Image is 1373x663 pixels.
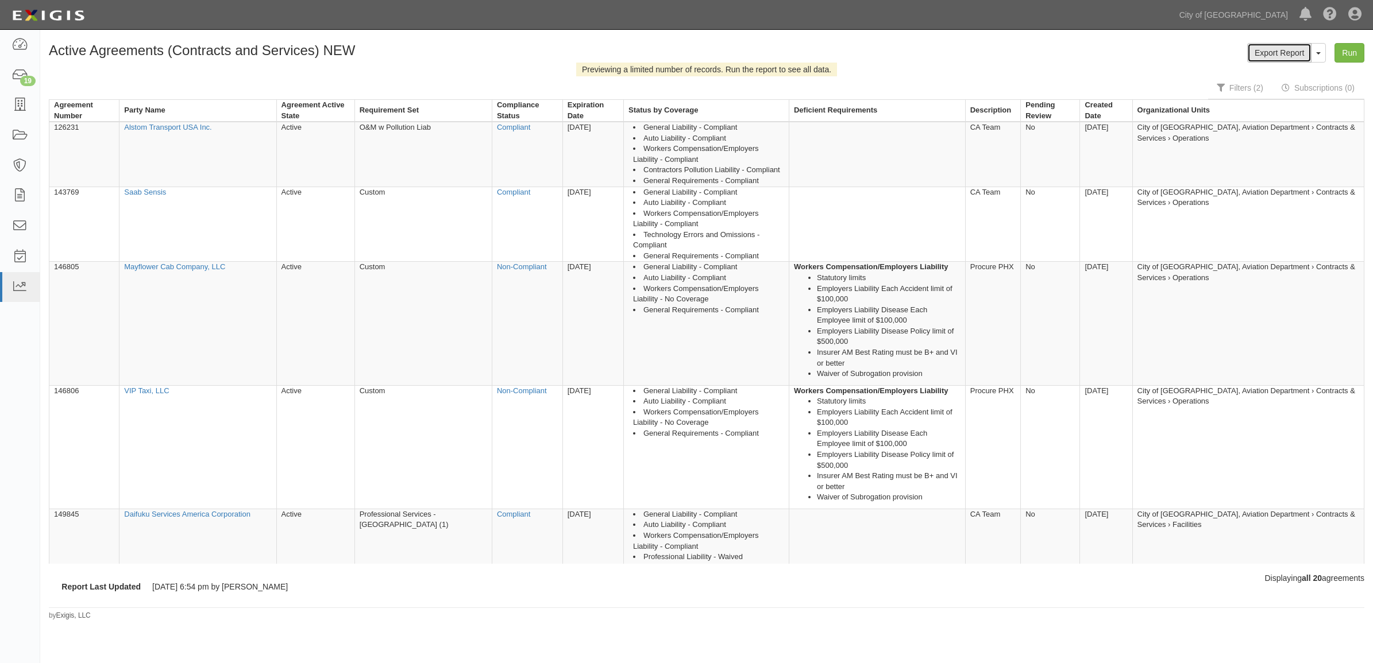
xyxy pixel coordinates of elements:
li: Workers Compensation/Employers Liability - No Coverage [633,284,784,305]
td: 146806 [49,385,119,509]
a: Export Report [1247,43,1312,63]
td: [DATE] [562,187,623,262]
li: Statutory limits [817,396,961,407]
div: Deficient Requirements [794,105,877,116]
div: Compliance Status [497,100,553,121]
li: Employers Liability Each Accident limit of $100,000 [817,284,961,305]
a: Exigis, LLC [56,611,91,619]
i: Help Center - Complianz [1323,8,1337,22]
td: Active [276,122,354,187]
a: City of [GEOGRAPHIC_DATA] [1174,3,1294,26]
li: General Liability - Compliant [633,386,784,397]
li: General Liability - Compliant [633,509,784,520]
td: Professional Services - [GEOGRAPHIC_DATA] (1) [354,509,492,573]
li: Technology Errors and Omissions - Compliant [633,230,784,251]
div: Status by Coverage [628,105,698,116]
b: all 20 [1302,573,1322,583]
td: 126231 [49,122,119,187]
td: No [1021,187,1080,262]
td: Active [276,187,354,262]
li: Auto Liability - Compliant [633,197,784,208]
td: [DATE] [1080,122,1132,187]
div: Description [970,105,1012,116]
td: [DATE] [1080,262,1132,385]
li: Auto Liability - Compliant [633,133,784,144]
td: No [1021,385,1080,509]
td: [DATE] [1080,187,1132,262]
a: VIP Taxi, LLC [124,386,169,395]
dd: [DATE] 6:54 pm by [PERSON_NAME] [152,581,587,592]
td: [DATE] [1080,385,1132,509]
li: Employers Liability Disease Each Employee limit of $100,000 [817,428,961,449]
td: City of [GEOGRAPHIC_DATA], Aviation Department › Contracts & Services › Operations [1132,262,1364,385]
li: Auto Liability - Compliant [633,396,784,407]
div: 19 [20,76,36,86]
div: Requirement Set [360,105,419,116]
td: [DATE] [562,122,623,187]
li: General Requirements - Compliant [633,176,784,187]
td: City of [GEOGRAPHIC_DATA], Aviation Department › Contracts & Services › Operations [1132,385,1364,509]
li: Employers Liability Each Accident limit of $100,000 [817,407,961,428]
small: by [49,611,91,621]
td: Custom [354,262,492,385]
td: No [1021,122,1080,187]
td: 143769 [49,187,119,262]
td: No [1021,509,1080,573]
td: 149845 [49,509,119,573]
li: Employers Liability Disease Each Employee limit of $100,000 [817,305,961,326]
li: Employers Liability Disease Policy limit of $500,000 [817,326,961,347]
li: Waiver of Subrogation provision [817,492,961,503]
div: Agreement Active State [281,100,345,121]
td: City of [GEOGRAPHIC_DATA], Aviation Department › Contracts & Services › Operations [1132,187,1364,262]
a: Non-Compliant [497,262,547,271]
div: Party Name [124,105,165,116]
a: Mayflower Cab Company, LLC [124,262,225,271]
td: Procure PHX [965,385,1021,509]
td: [DATE] [562,385,623,509]
a: Saab Sensis [124,188,166,196]
li: Contractors Pollution Liability - Compliant [633,165,784,176]
strong: Workers Compensation/Employers Liability [794,386,948,395]
li: General Liability - Compliant [633,187,784,198]
li: General Requirements - Compliant [633,251,784,262]
a: Alstom Transport USA Inc. [124,123,211,131]
div: Previewing a limited number of records. Run the report to see all data. [576,63,837,76]
td: Custom [354,385,492,509]
a: Non-Compliant [497,386,547,395]
a: Daifuku Services America Corporation [124,510,250,518]
dt: Report Last Updated [49,581,141,592]
li: Workers Compensation/Employers Liability - Compliant [633,144,784,165]
li: Workers Compensation/Employers Liability - Compliant [633,530,784,552]
li: General Liability - Compliant [633,122,784,133]
a: Run [1335,43,1364,63]
div: Displaying agreements [596,572,1373,584]
li: Auto Liability - Compliant [633,273,784,284]
td: [DATE] [562,509,623,573]
div: Expiration Date [568,100,614,121]
li: Auto Liability - Compliant [633,519,784,530]
td: CA Team [965,187,1021,262]
a: Filters (2) [1208,76,1272,99]
td: Active [276,509,354,573]
a: Compliant [497,510,531,518]
td: Active [276,262,354,385]
li: Professional Liability - Waived [633,552,784,563]
li: Insurer AM Best Rating must be B+ and VI or better [817,471,961,492]
td: CA Team [965,122,1021,187]
li: Statutory limits [817,273,961,284]
td: [DATE] [1080,509,1132,573]
td: CA Team [965,509,1021,573]
td: 146805 [49,262,119,385]
li: General Requirements - Compliant [633,305,784,316]
div: Organizational Units [1137,105,1210,116]
a: Subscriptions (0) [1273,76,1363,99]
td: O&M w Pollution Liab [354,122,492,187]
td: City of [GEOGRAPHIC_DATA], Aviation Department › Contracts & Services › Operations [1132,122,1364,187]
td: Procure PHX [965,262,1021,385]
div: Agreement Number [54,100,110,121]
div: Pending Review [1025,100,1070,121]
td: No [1021,262,1080,385]
img: logo-5460c22ac91f19d4615b14bd174203de0afe785f0fc80cf4dbbc73dc1793850b.png [9,5,88,26]
li: General Requirements - Compliant [633,563,784,573]
a: Compliant [497,123,531,131]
